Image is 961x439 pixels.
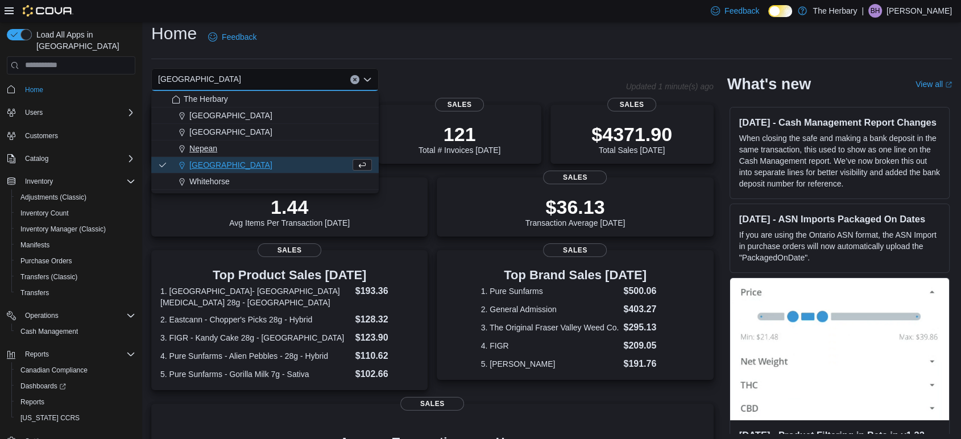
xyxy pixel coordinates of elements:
[543,243,607,257] span: Sales
[20,225,106,234] span: Inventory Manager (Classic)
[739,213,940,225] h3: [DATE] - ASN Imports Packaged On Dates
[11,378,140,394] a: Dashboards
[16,238,135,252] span: Manifests
[151,91,379,190] div: Choose from the following options
[20,327,78,336] span: Cash Management
[363,75,372,84] button: Close list of options
[20,288,49,297] span: Transfers
[16,254,135,268] span: Purchase Orders
[20,347,135,361] span: Reports
[16,238,54,252] a: Manifests
[2,151,140,167] button: Catalog
[16,363,92,377] a: Canadian Compliance
[20,272,77,281] span: Transfers (Classic)
[16,270,135,284] span: Transfers (Classic)
[222,31,256,43] span: Feedback
[916,80,952,89] a: View allExternal link
[158,72,241,86] span: [GEOGRAPHIC_DATA]
[20,83,48,97] a: Home
[623,303,669,316] dd: $403.27
[160,350,351,362] dt: 4. Pure Sunfarms - Alien Pebbles - 28g - Hybrid
[151,22,197,45] h1: Home
[16,190,91,204] a: Adjustments (Classic)
[16,363,135,377] span: Canadian Compliance
[16,190,135,204] span: Adjustments (Classic)
[160,285,351,308] dt: 1. [GEOGRAPHIC_DATA]- [GEOGRAPHIC_DATA][MEDICAL_DATA] 28g - [GEOGRAPHIC_DATA]
[20,209,69,218] span: Inventory Count
[20,152,135,165] span: Catalog
[2,346,140,362] button: Reports
[20,241,49,250] span: Manifests
[543,171,607,184] span: Sales
[350,75,359,84] button: Clear input
[204,26,261,48] a: Feedback
[2,81,140,98] button: Home
[11,362,140,378] button: Canadian Compliance
[184,93,228,105] span: The Herbary
[20,309,63,322] button: Operations
[945,81,952,88] svg: External link
[25,154,48,163] span: Catalog
[20,256,72,266] span: Purchase Orders
[25,131,58,140] span: Customers
[16,206,135,220] span: Inventory Count
[189,176,230,187] span: Whitehorse
[20,129,135,143] span: Customers
[623,357,669,371] dd: $191.76
[20,382,66,391] span: Dashboards
[189,159,272,171] span: [GEOGRAPHIC_DATA]
[887,4,952,18] p: [PERSON_NAME]
[2,105,140,121] button: Users
[25,85,43,94] span: Home
[419,123,500,155] div: Total # Invoices [DATE]
[11,205,140,221] button: Inventory Count
[11,285,140,301] button: Transfers
[813,4,857,18] p: The Herbary
[591,123,672,146] p: $4371.90
[724,5,759,16] span: Feedback
[607,98,656,111] span: Sales
[189,126,272,138] span: [GEOGRAPHIC_DATA]
[768,5,792,17] input: Dark Mode
[355,331,419,345] dd: $123.90
[20,366,88,375] span: Canadian Compliance
[2,173,140,189] button: Inventory
[189,110,272,121] span: [GEOGRAPHIC_DATA]
[623,339,669,353] dd: $209.05
[11,221,140,237] button: Inventory Manager (Classic)
[481,285,619,297] dt: 1. Pure Sunfarms
[861,4,864,18] p: |
[623,321,669,334] dd: $295.13
[355,349,419,363] dd: $110.62
[739,117,940,128] h3: [DATE] - Cash Management Report Changes
[16,254,77,268] a: Purchase Orders
[16,222,110,236] a: Inventory Manager (Classic)
[20,175,135,188] span: Inventory
[623,284,669,298] dd: $500.06
[525,196,626,218] p: $36.13
[151,107,379,124] button: [GEOGRAPHIC_DATA]
[419,123,500,146] p: 121
[11,394,140,410] button: Reports
[16,222,135,236] span: Inventory Manager (Classic)
[739,229,940,263] p: If you are using the Ontario ASN format, the ASN Import in purchase orders will now automatically...
[481,304,619,315] dt: 2. General Admission
[16,395,135,409] span: Reports
[481,358,619,370] dt: 5. [PERSON_NAME]
[16,395,49,409] a: Reports
[16,325,82,338] a: Cash Management
[16,411,84,425] a: [US_STATE] CCRS
[355,367,419,381] dd: $102.66
[20,82,135,97] span: Home
[727,75,811,93] h2: What's new
[160,332,351,343] dt: 3. FIGR - Kandy Cake 28g - [GEOGRAPHIC_DATA]
[16,270,82,284] a: Transfers (Classic)
[16,379,135,393] span: Dashboards
[20,106,135,119] span: Users
[591,123,672,155] div: Total Sales [DATE]
[25,311,59,320] span: Operations
[871,4,880,18] span: BH
[229,196,350,218] p: 1.44
[16,206,73,220] a: Inventory Count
